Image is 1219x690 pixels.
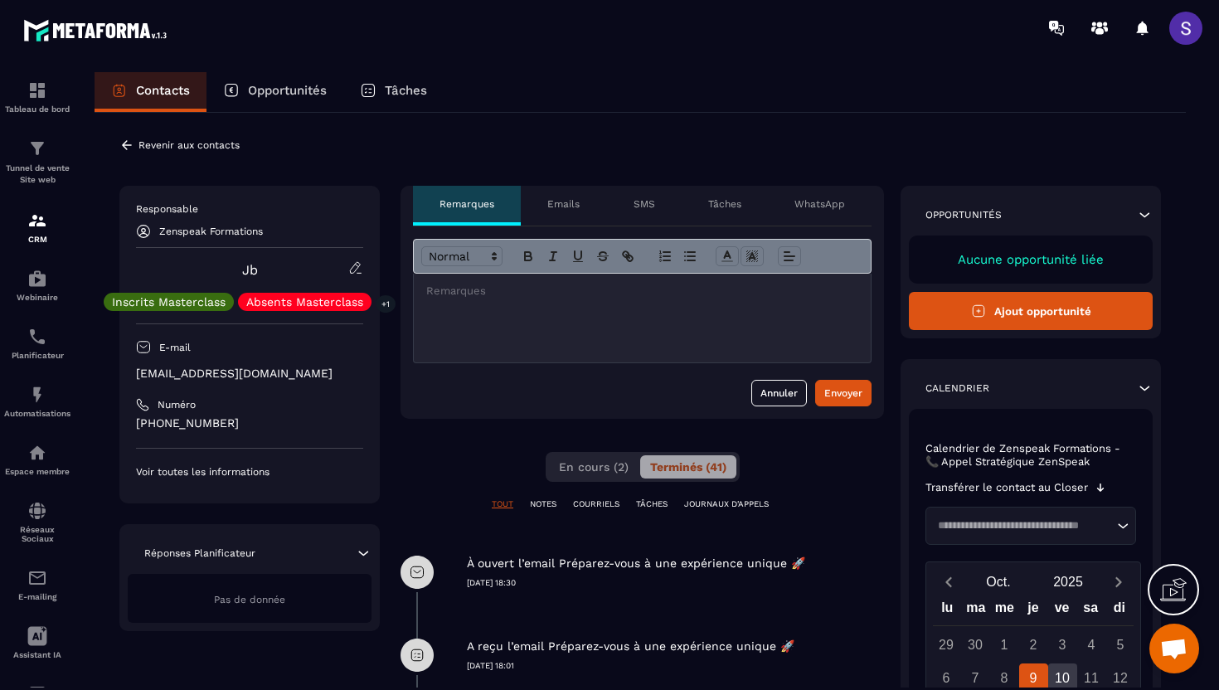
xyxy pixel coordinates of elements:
[530,498,556,510] p: NOTES
[925,442,1136,469] p: Calendrier de Zenspeak Formations - 📞 Appel Stratégique ZenSpeak
[4,614,70,672] a: Assistant IA
[138,139,240,151] p: Revenir aux contacts
[27,385,47,405] img: automations
[547,197,580,211] p: Emails
[684,498,769,510] p: JOURNAUX D'APPELS
[925,208,1002,221] p: Opportunités
[4,163,70,186] p: Tunnel de vente Site web
[4,650,70,659] p: Assistant IA
[1048,630,1077,659] div: 3
[4,372,70,430] a: automationsautomationsAutomatisations
[964,567,1033,596] button: Open months overlay
[467,660,884,672] p: [DATE] 18:01
[136,415,363,431] p: [PHONE_NUMBER]
[815,380,872,406] button: Envoyer
[640,455,736,479] button: Terminés (41)
[246,296,363,308] p: Absents Masterclass
[343,72,444,112] a: Tâches
[27,501,47,521] img: social-network
[962,596,991,625] div: ma
[4,104,70,114] p: Tableau de bord
[1103,571,1134,593] button: Next month
[136,83,190,98] p: Contacts
[144,547,255,560] p: Réponses Planificateur
[23,15,172,46] img: logo
[573,498,619,510] p: COURRIELS
[4,525,70,543] p: Réseaux Sociaux
[492,498,513,510] p: TOUT
[27,211,47,231] img: formation
[1149,624,1199,673] div: Ouvrir le chat
[248,83,327,98] p: Opportunités
[4,198,70,256] a: formationformationCRM
[4,467,70,476] p: Espace membre
[136,465,363,479] p: Voir toutes les informations
[4,68,70,126] a: formationformationTableau de bord
[961,630,990,659] div: 30
[559,460,629,474] span: En cours (2)
[925,507,1136,545] div: Search for option
[27,443,47,463] img: automations
[376,295,396,313] p: +1
[4,293,70,302] p: Webinaire
[214,594,285,605] span: Pas de donnée
[824,385,862,401] div: Envoyer
[95,72,206,112] a: Contacts
[549,455,639,479] button: En cours (2)
[1106,630,1135,659] div: 5
[990,596,1019,625] div: me
[27,269,47,289] img: automations
[4,488,70,556] a: social-networksocial-networkRéseaux Sociaux
[4,314,70,372] a: schedulerschedulerPlanificateur
[4,351,70,360] p: Planificateur
[467,556,805,571] p: À ouvert l’email Préparez-vous à une expérience unique 🚀
[440,197,494,211] p: Remarques
[1047,596,1076,625] div: ve
[242,262,258,278] a: Jb
[27,80,47,100] img: formation
[467,639,794,654] p: A reçu l’email Préparez-vous à une expérience unique 🚀
[636,498,668,510] p: TÂCHES
[27,327,47,347] img: scheduler
[650,460,726,474] span: Terminés (41)
[467,577,884,589] p: [DATE] 18:30
[1077,630,1106,659] div: 4
[27,138,47,158] img: formation
[4,409,70,418] p: Automatisations
[4,235,70,244] p: CRM
[932,630,961,659] div: 29
[385,83,427,98] p: Tâches
[206,72,343,112] a: Opportunités
[933,596,962,625] div: lu
[1033,567,1103,596] button: Open years overlay
[1105,596,1134,625] div: di
[909,292,1153,330] button: Ajout opportunité
[933,571,964,593] button: Previous month
[4,592,70,601] p: E-mailing
[27,568,47,588] img: email
[4,256,70,314] a: automationsautomationsWebinaire
[708,197,741,211] p: Tâches
[158,398,196,411] p: Numéro
[4,556,70,614] a: emailemailE-mailing
[1076,596,1105,625] div: sa
[159,226,263,237] p: Zenspeak Formations
[925,381,989,395] p: Calendrier
[4,430,70,488] a: automationsautomationsEspace membre
[1019,630,1048,659] div: 2
[925,252,1136,267] p: Aucune opportunité liée
[1019,596,1048,625] div: je
[751,380,807,406] button: Annuler
[932,517,1113,534] input: Search for option
[925,481,1088,494] p: Transférer le contact au Closer
[990,630,1019,659] div: 1
[4,126,70,198] a: formationformationTunnel de vente Site web
[136,202,363,216] p: Responsable
[112,296,226,308] p: Inscrits Masterclass
[159,341,191,354] p: E-mail
[794,197,845,211] p: WhatsApp
[136,366,363,381] p: [EMAIL_ADDRESS][DOMAIN_NAME]
[634,197,655,211] p: SMS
